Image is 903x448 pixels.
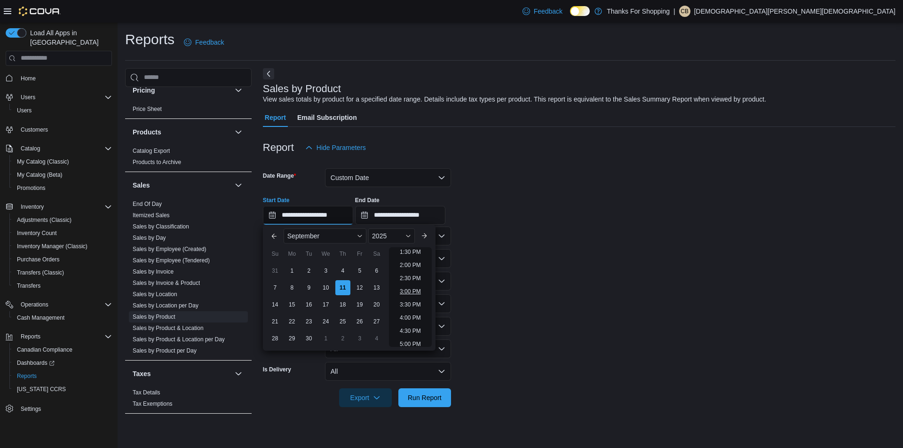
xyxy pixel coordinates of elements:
label: Date Range [263,172,296,180]
span: Adjustments (Classic) [17,216,71,224]
span: Sales by Product & Location [133,324,204,332]
a: Itemized Sales [133,212,170,219]
p: [DEMOGRAPHIC_DATA][PERSON_NAME][DEMOGRAPHIC_DATA] [694,6,895,17]
span: Sales by Classification [133,223,189,230]
a: Dashboards [9,356,116,369]
a: My Catalog (Beta) [13,169,66,181]
h3: Sales [133,181,150,190]
button: Sales [233,180,244,191]
div: day-17 [318,297,333,312]
button: Users [9,104,116,117]
div: day-9 [301,280,317,295]
div: day-2 [301,263,317,278]
span: Inventory Count [17,229,57,237]
span: Customers [17,124,112,135]
button: Cash Management [9,311,116,324]
a: Transfers [13,280,44,291]
a: Dashboards [13,357,58,369]
h3: Sales by Product [263,83,341,94]
span: [US_STATE] CCRS [17,385,66,393]
li: 3:30 PM [396,299,425,310]
button: All [325,362,451,381]
span: Inventory [21,203,44,211]
a: Sales by Product per Day [133,347,197,354]
span: Inventory Manager (Classic) [17,243,87,250]
button: Inventory [2,200,116,213]
span: Sales by Invoice & Product [133,279,200,287]
span: CB [681,6,689,17]
div: day-11 [335,280,350,295]
button: Open list of options [438,255,445,262]
li: 2:00 PM [396,259,425,271]
p: Thanks For Shopping [607,6,670,17]
div: Button. Open the month selector. September is currently selected. [284,228,366,244]
div: day-7 [268,280,283,295]
li: 3:00 PM [396,286,425,297]
a: Sales by Day [133,235,166,241]
div: Products [125,145,252,172]
span: Users [17,92,112,103]
div: day-4 [335,263,350,278]
a: Customers [17,124,52,135]
span: Inventory Count [13,228,112,239]
button: Purchase Orders [9,253,116,266]
span: Purchase Orders [13,254,112,265]
span: Reports [13,370,112,382]
button: Open list of options [438,232,445,240]
button: Products [133,127,231,137]
span: Run Report [408,393,442,402]
span: Tax Exemptions [133,400,173,408]
div: day-24 [318,314,333,329]
button: Inventory [17,201,48,212]
div: day-5 [352,263,367,278]
li: 4:30 PM [396,325,425,337]
a: Inventory Manager (Classic) [13,241,91,252]
a: Home [17,73,40,84]
div: day-18 [335,297,350,312]
a: Tax Details [133,389,160,396]
button: Pricing [233,85,244,96]
span: Hide Parameters [317,143,366,152]
span: Users [21,94,35,101]
span: Cash Management [17,314,64,322]
div: day-4 [369,331,384,346]
a: Sales by Location per Day [133,302,198,309]
button: Transfers [9,279,116,292]
span: My Catalog (Beta) [17,171,63,179]
button: Operations [17,299,52,310]
div: Taxes [125,387,252,413]
a: Sales by Employee (Created) [133,246,206,252]
div: day-13 [369,280,384,295]
ul: Time [389,247,432,347]
div: Mo [285,246,300,261]
span: Transfers [13,280,112,291]
a: Promotions [13,182,49,194]
button: Next month [417,228,432,244]
div: day-15 [285,297,300,312]
h3: Report [263,142,294,153]
button: Taxes [233,368,244,379]
button: Next [263,68,274,79]
span: Email Subscription [297,108,357,127]
label: Start Date [263,196,290,204]
span: Reports [21,333,40,340]
div: day-12 [352,280,367,295]
button: Custom Date [325,168,451,187]
div: Fr [352,246,367,261]
div: day-14 [268,297,283,312]
button: Previous Month [267,228,282,244]
div: Christian Bishop [679,6,690,17]
span: Customers [21,126,48,134]
button: Home [2,71,116,85]
a: Sales by Product [133,314,175,320]
span: Dashboards [17,359,55,367]
div: Sa [369,246,384,261]
span: Home [21,75,36,82]
h3: Pricing [133,86,155,95]
span: Canadian Compliance [17,346,72,354]
span: Products to Archive [133,158,181,166]
div: Pricing [125,103,252,118]
button: Reports [9,369,116,383]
